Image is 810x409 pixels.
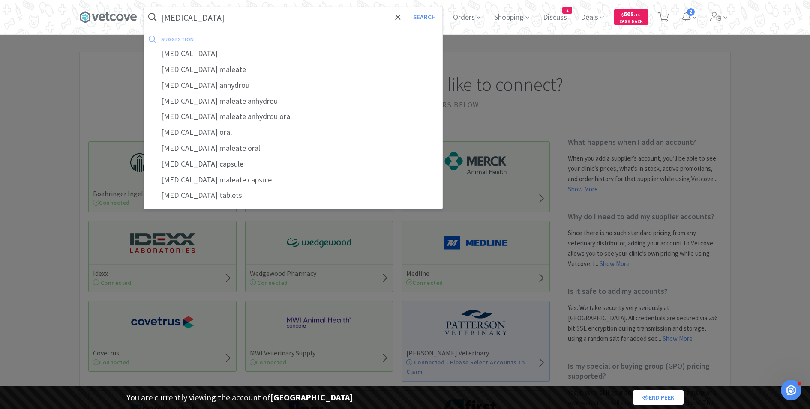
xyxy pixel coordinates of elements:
[144,46,442,62] div: [MEDICAL_DATA]
[563,7,572,13] span: 2
[781,380,801,400] iframe: Intercom live chat
[687,8,695,16] span: 2
[614,6,648,29] a: $668.11Cash Back
[144,78,442,93] div: [MEDICAL_DATA] anhydrou
[633,390,684,405] a: End Peek
[619,19,643,25] span: Cash Back
[126,391,353,404] p: You are currently viewing the account of
[621,12,624,18] span: $
[270,392,353,403] strong: [GEOGRAPHIC_DATA]
[144,109,442,125] div: [MEDICAL_DATA] maleate anhydrou oral
[144,7,442,27] input: Search by item, sku, manufacturer, ingredient, size...
[161,33,316,46] div: suggestion
[634,12,640,18] span: . 11
[621,10,640,18] span: 668
[144,93,442,109] div: [MEDICAL_DATA] maleate anhydrou
[144,140,442,156] div: [MEDICAL_DATA] maleate oral
[144,172,442,188] div: [MEDICAL_DATA] maleate capsule
[144,156,442,172] div: [MEDICAL_DATA] capsule
[144,125,442,140] div: [MEDICAL_DATA] oral
[144,62,442,78] div: [MEDICAL_DATA] maleate
[144,188,442,203] div: [MEDICAL_DATA] tablets
[407,7,442,27] button: Search
[540,14,570,21] a: Discuss2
